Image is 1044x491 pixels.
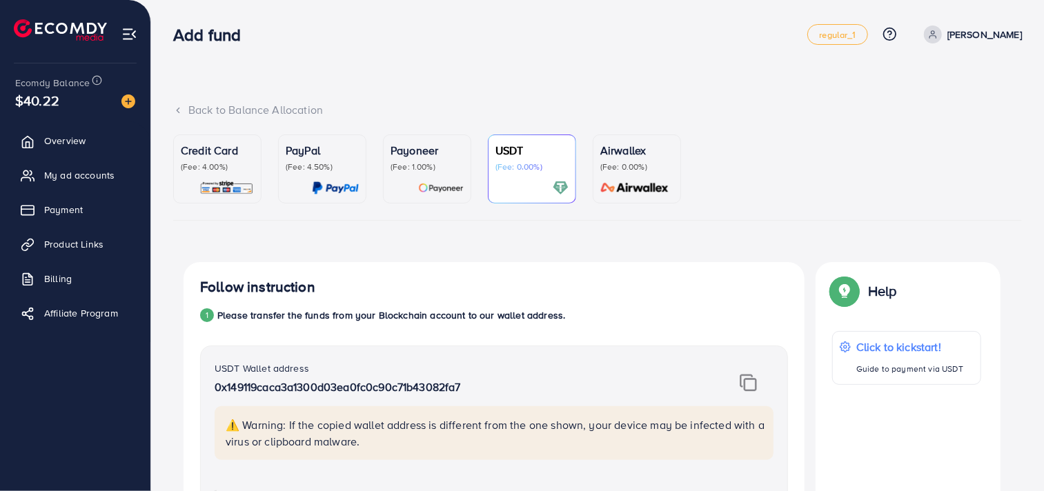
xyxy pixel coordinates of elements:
[181,161,254,172] p: (Fee: 4.00%)
[596,180,673,196] img: card
[312,180,359,196] img: card
[918,26,1022,43] a: [PERSON_NAME]
[10,265,140,292] a: Billing
[200,308,214,322] div: 1
[215,361,309,375] label: USDT Wallet address
[226,417,765,450] p: ⚠️ Warning: If the copied wallet address is different from the one shown, your device may be infe...
[947,26,1022,43] p: [PERSON_NAME]
[868,283,897,299] p: Help
[985,429,1034,481] iframe: Chat
[15,90,59,110] span: $40.22
[215,379,677,395] p: 0x149119caca3a1300d03ea0fc0c90c71b43082fa7
[10,230,140,258] a: Product Links
[819,30,856,39] span: regular_1
[286,142,359,159] p: PayPal
[173,102,1022,118] div: Back to Balance Allocation
[44,134,86,148] span: Overview
[832,279,857,303] img: Popup guide
[553,180,569,196] img: card
[391,161,464,172] p: (Fee: 1.00%)
[199,180,254,196] img: card
[121,94,135,108] img: image
[10,161,140,189] a: My ad accounts
[121,26,137,42] img: menu
[807,24,867,45] a: regular_1
[10,196,140,223] a: Payment
[173,25,252,45] h3: Add fund
[200,279,315,296] h4: Follow instruction
[600,142,673,159] p: Airwallex
[217,307,565,323] p: Please transfer the funds from your Blockchain account to our wallet address.
[418,180,464,196] img: card
[10,299,140,327] a: Affiliate Program
[740,374,757,392] img: img
[44,272,72,285] span: Billing
[15,76,90,90] span: Ecomdy Balance
[495,161,569,172] p: (Fee: 0.00%)
[44,306,118,320] span: Affiliate Program
[44,168,115,182] span: My ad accounts
[10,127,140,154] a: Overview
[391,142,464,159] p: Payoneer
[44,237,104,251] span: Product Links
[181,142,254,159] p: Credit Card
[14,19,107,41] img: logo
[286,161,359,172] p: (Fee: 4.50%)
[495,142,569,159] p: USDT
[856,339,963,355] p: Click to kickstart!
[600,161,673,172] p: (Fee: 0.00%)
[856,361,963,377] p: Guide to payment via USDT
[44,203,83,217] span: Payment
